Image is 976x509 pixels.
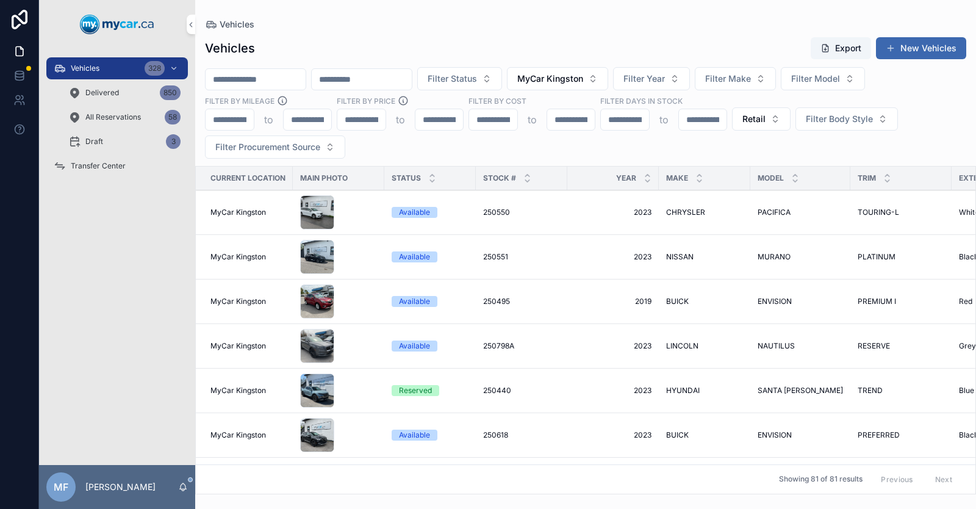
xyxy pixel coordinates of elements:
button: Select Button [795,107,898,131]
span: 2023 [575,386,651,395]
a: Draft3 [61,131,188,153]
a: Reserved [392,385,468,396]
a: Vehicles328 [46,57,188,79]
span: Filter Body Style [806,113,873,125]
span: TOURING-L [858,208,899,217]
span: Filter Status [428,73,477,85]
a: CHRYSLER [666,208,743,217]
span: PREMIUM I [858,297,896,306]
span: Transfer Center [71,161,126,171]
a: Available [392,251,468,262]
span: 250440 [483,386,511,395]
a: SANTA [PERSON_NAME] [758,386,843,395]
span: Status [392,173,421,183]
span: CHRYSLER [666,208,705,217]
img: App logo [80,15,154,34]
div: 58 [165,110,181,125]
a: Delivered850 [61,82,188,104]
div: scrollable content [39,49,195,193]
p: to [396,112,405,127]
span: 250551 [483,252,508,262]
span: BUICK [666,297,689,306]
button: Select Button [507,67,608,90]
span: RESERVE [858,341,890,351]
span: 250495 [483,297,510,306]
span: Trim [858,173,876,183]
a: BUICK [666,297,743,306]
span: Grey [959,341,976,351]
span: Retail [742,113,766,125]
span: MyCar Kingston [210,297,266,306]
a: PLATINUM [858,252,944,262]
p: to [264,112,273,127]
a: Available [392,296,468,307]
span: NISSAN [666,252,694,262]
span: Current Location [210,173,285,183]
span: BUICK [666,430,689,440]
span: Model [758,173,784,183]
span: MyCar Kingston [210,208,266,217]
a: TOURING-L [858,208,944,217]
a: PREFERRED [858,430,944,440]
div: Reserved [399,385,432,396]
button: Select Button [205,135,345,159]
span: Filter Make [705,73,751,85]
span: LINCOLN [666,341,698,351]
span: MyCar Kingston [210,386,266,395]
span: Vehicles [71,63,99,73]
label: FILTER BY PRICE [337,95,395,106]
a: MURANO [758,252,843,262]
div: 850 [160,85,181,100]
a: All Reservations58 [61,106,188,128]
span: Blue [959,386,974,395]
span: Make [666,173,688,183]
a: MyCar Kingston [210,252,285,262]
span: MF [54,480,68,494]
p: to [528,112,537,127]
span: 250618 [483,430,508,440]
span: Draft [85,137,103,146]
h1: Vehicles [205,40,255,57]
span: PLATINUM [858,252,895,262]
a: NISSAN [666,252,743,262]
span: PACIFICA [758,208,791,217]
a: LINCOLN [666,341,743,351]
a: NAUTILUS [758,341,843,351]
a: 2019 [575,297,651,306]
a: 2023 [575,430,651,440]
a: Available [392,341,468,352]
a: PACIFICA [758,208,843,217]
span: TREND [858,386,883,395]
a: 2023 [575,341,651,351]
a: Transfer Center [46,155,188,177]
a: PREMIUM I [858,297,944,306]
a: ENVISION [758,430,843,440]
div: Available [399,341,430,352]
span: HYUNDAI [666,386,700,395]
a: RESERVE [858,341,944,351]
button: Select Button [417,67,502,90]
span: Year [616,173,636,183]
span: Stock # [483,173,516,183]
span: 250798A [483,341,514,351]
span: ENVISION [758,297,792,306]
a: 2023 [575,208,651,217]
span: ENVISION [758,430,792,440]
a: 250618 [483,430,560,440]
a: 250440 [483,386,560,395]
div: 3 [166,134,181,149]
a: BUICK [666,430,743,440]
a: 250798A [483,341,560,351]
label: Filter Days In Stock [600,95,683,106]
a: MyCar Kingston [210,386,285,395]
div: Available [399,296,430,307]
span: NAUTILUS [758,341,795,351]
span: MyCar Kingston [210,341,266,351]
a: Available [392,430,468,441]
a: Available [392,207,468,218]
button: New Vehicles [876,37,966,59]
